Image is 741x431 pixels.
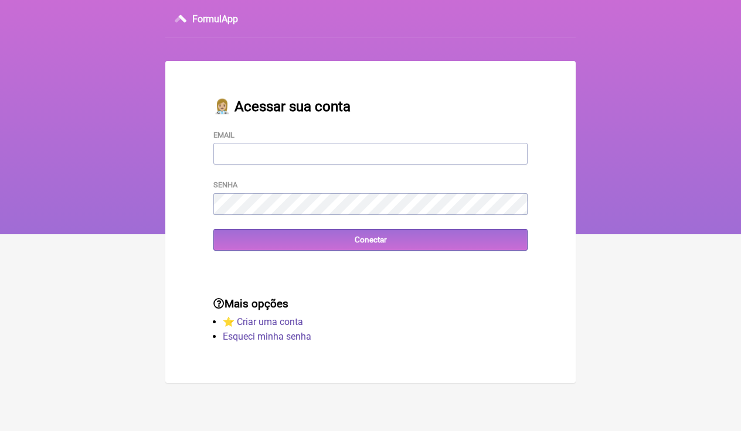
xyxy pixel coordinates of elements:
label: Email [213,131,234,139]
h3: Mais opções [213,297,528,310]
label: Senha [213,180,237,189]
h3: FormulApp [192,13,238,25]
a: ⭐️ Criar uma conta [223,316,303,327]
a: Esqueci minha senha [223,331,311,342]
h2: 👩🏼‍⚕️ Acessar sua conta [213,98,528,115]
input: Conectar [213,229,528,251]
